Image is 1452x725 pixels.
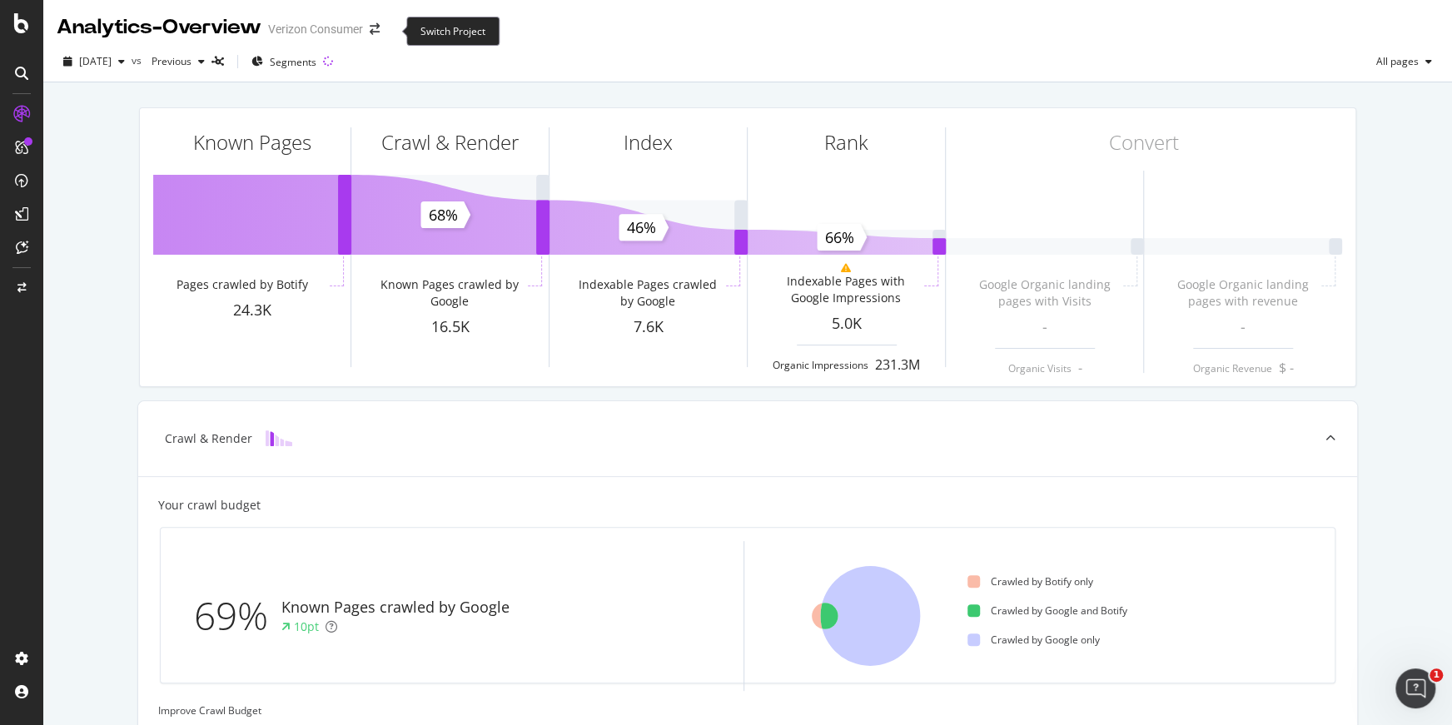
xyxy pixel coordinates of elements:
div: arrow-right-arrow-left [370,23,380,35]
div: 69% [194,588,281,643]
div: 24.3K [153,300,351,321]
div: 16.5K [351,316,549,338]
div: Analytics - Overview [57,13,261,42]
span: Segments [270,55,316,69]
div: Pages crawled by Botify [177,276,308,293]
iframe: Intercom live chat [1395,668,1435,708]
div: Improve Crawl Budget [158,703,1337,718]
div: Known Pages [193,128,311,156]
div: Verizon Consumer [268,21,363,37]
span: All pages [1370,54,1419,68]
div: Crawl & Render [381,128,519,156]
button: [DATE] [57,48,132,75]
div: Crawled by Google only [967,633,1099,647]
span: vs [132,53,145,67]
div: Your crawl budget [158,497,261,514]
span: Previous [145,54,191,68]
div: Indexable Pages with Google Impressions [771,273,920,306]
span: 2025 Oct. 8th [79,54,112,68]
span: 1 [1430,668,1443,682]
img: block-icon [266,430,292,446]
div: 5.0K [748,313,945,335]
button: All pages [1370,48,1439,75]
div: Crawled by Google and Botify [967,603,1126,618]
div: Rank [824,128,868,156]
div: Crawl & Render [165,430,252,447]
div: Organic Impressions [773,358,868,372]
div: Indexable Pages crawled by Google [573,276,722,310]
div: Known Pages crawled by Google [281,597,510,618]
button: Segments [245,48,323,75]
button: Previous [145,48,211,75]
div: 10pt [294,618,319,635]
div: Crawled by Botify only [967,574,1092,588]
div: Switch Project [406,17,500,46]
div: 231.3M [875,355,920,375]
div: 7.6K [549,316,747,338]
div: Index [624,128,673,156]
div: Known Pages crawled by Google [375,276,524,310]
